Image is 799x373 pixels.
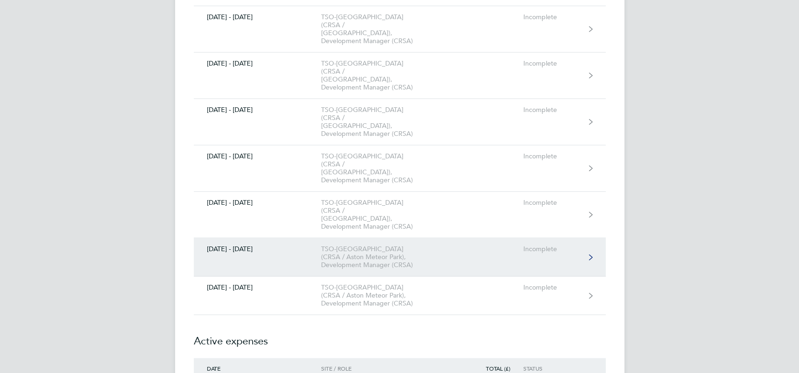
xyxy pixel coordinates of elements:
div: [DATE] - [DATE] [194,199,322,207]
div: [DATE] - [DATE] [194,283,322,291]
div: TSO-[GEOGRAPHIC_DATA] (CRSA / Aston Meteor Park), Development Manager (CRSA) [321,245,428,269]
div: Date [194,365,322,372]
div: Incomplete [523,152,580,160]
a: [DATE] - [DATE]TSO-[GEOGRAPHIC_DATA] (CRSA / [GEOGRAPHIC_DATA]), Development Manager (CRSA)Incomp... [194,52,606,99]
div: TSO-[GEOGRAPHIC_DATA] (CRSA / [GEOGRAPHIC_DATA]), Development Manager (CRSA) [321,106,428,138]
div: Status [523,365,580,372]
div: TSO-[GEOGRAPHIC_DATA] (CRSA / [GEOGRAPHIC_DATA]), Development Manager (CRSA) [321,152,428,184]
div: [DATE] - [DATE] [194,245,322,253]
a: [DATE] - [DATE]TSO-[GEOGRAPHIC_DATA] (CRSA / [GEOGRAPHIC_DATA]), Development Manager (CRSA)Incomp... [194,6,606,52]
div: Incomplete [523,60,580,67]
a: [DATE] - [DATE]TSO-[GEOGRAPHIC_DATA] (CRSA / [GEOGRAPHIC_DATA]), Development Manager (CRSA)Incomp... [194,145,606,192]
div: Site / Role [321,365,428,372]
div: TSO-[GEOGRAPHIC_DATA] (CRSA / [GEOGRAPHIC_DATA]), Development Manager (CRSA) [321,60,428,91]
div: [DATE] - [DATE] [194,106,322,114]
div: Incomplete [523,199,580,207]
h2: Active expenses [194,315,606,358]
div: Incomplete [523,13,580,21]
div: [DATE] - [DATE] [194,60,322,67]
div: Incomplete [523,245,580,253]
a: [DATE] - [DATE]TSO-[GEOGRAPHIC_DATA] (CRSA / Aston Meteor Park), Development Manager (CRSA)Incomp... [194,238,606,276]
div: [DATE] - [DATE] [194,152,322,160]
div: Incomplete [523,106,580,114]
div: TSO-[GEOGRAPHIC_DATA] (CRSA / [GEOGRAPHIC_DATA]), Development Manager (CRSA) [321,13,428,45]
a: [DATE] - [DATE]TSO-[GEOGRAPHIC_DATA] (CRSA / [GEOGRAPHIC_DATA]), Development Manager (CRSA)Incomp... [194,192,606,238]
div: Total (£) [469,365,523,372]
div: TSO-[GEOGRAPHIC_DATA] (CRSA / Aston Meteor Park), Development Manager (CRSA) [321,283,428,307]
a: [DATE] - [DATE]TSO-[GEOGRAPHIC_DATA] (CRSA / Aston Meteor Park), Development Manager (CRSA)Incomp... [194,276,606,315]
div: [DATE] - [DATE] [194,13,322,21]
div: TSO-[GEOGRAPHIC_DATA] (CRSA / [GEOGRAPHIC_DATA]), Development Manager (CRSA) [321,199,428,231]
div: Incomplete [523,283,580,291]
a: [DATE] - [DATE]TSO-[GEOGRAPHIC_DATA] (CRSA / [GEOGRAPHIC_DATA]), Development Manager (CRSA)Incomp... [194,99,606,145]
